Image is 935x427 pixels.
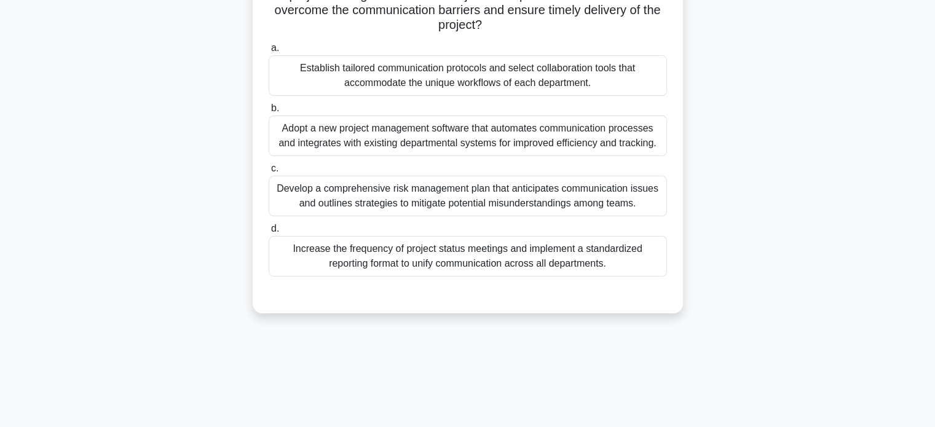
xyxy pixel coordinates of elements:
[269,236,667,276] div: Increase the frequency of project status meetings and implement a standardized reporting format t...
[271,163,278,173] span: c.
[269,55,667,96] div: Establish tailored communication protocols and select collaboration tools that accommodate the un...
[271,103,279,113] span: b.
[271,223,279,233] span: d.
[269,176,667,216] div: Develop a comprehensive risk management plan that anticipates communication issues and outlines s...
[269,116,667,156] div: Adopt a new project management software that automates communication processes and integrates wit...
[271,42,279,53] span: a.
